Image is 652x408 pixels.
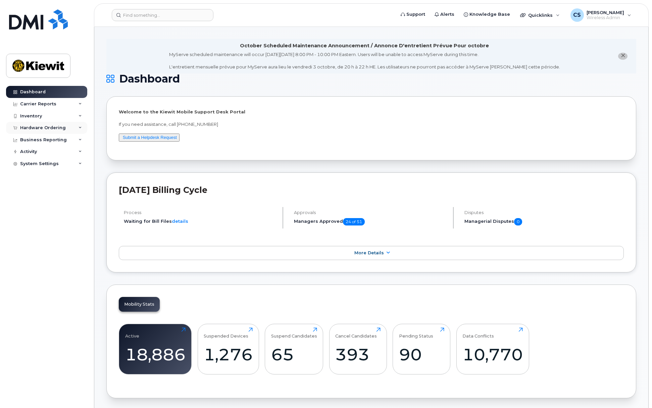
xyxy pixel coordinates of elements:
[335,327,377,339] div: Cancel Candidates
[125,327,139,339] div: Active
[335,327,381,370] a: Cancel Candidates393
[462,345,523,364] div: 10,770
[119,121,624,127] p: If you need assistance, call [PHONE_NUMBER]
[124,218,277,224] li: Waiting for Bill Files
[462,327,523,370] a: Data Conflicts10,770
[618,53,628,60] button: close notification
[462,327,494,339] div: Data Conflicts
[271,345,317,364] div: 65
[119,74,180,84] span: Dashboard
[335,345,381,364] div: 393
[464,218,624,225] h5: Managerial Disputes
[240,42,489,49] div: October Scheduled Maintenance Announcement / Annonce D'entretient Prévue Pour octobre
[271,327,317,339] div: Suspend Candidates
[343,218,365,225] span: 24 of 51
[399,327,444,370] a: Pending Status90
[623,379,647,403] iframe: Messenger Launcher
[514,218,522,225] span: 0
[204,345,253,364] div: 1,276
[119,109,624,115] p: Welcome to the Kiewit Mobile Support Desk Portal
[204,327,248,339] div: Suspended Devices
[271,327,317,370] a: Suspend Candidates65
[123,135,177,140] a: Submit a Helpdesk Request
[119,134,180,142] button: Submit a Helpdesk Request
[169,51,560,70] div: MyServe scheduled maintenance will occur [DATE][DATE] 8:00 PM - 10:00 PM Eastern. Users will be u...
[125,327,186,370] a: Active18,886
[125,345,186,364] div: 18,886
[294,218,447,225] h5: Managers Approved
[119,185,624,195] h2: [DATE] Billing Cycle
[399,345,444,364] div: 90
[124,210,277,215] h4: Process
[399,327,433,339] div: Pending Status
[294,210,447,215] h4: Approvals
[204,327,253,370] a: Suspended Devices1,276
[354,250,384,255] span: More Details
[464,210,624,215] h4: Disputes
[172,218,188,224] a: details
